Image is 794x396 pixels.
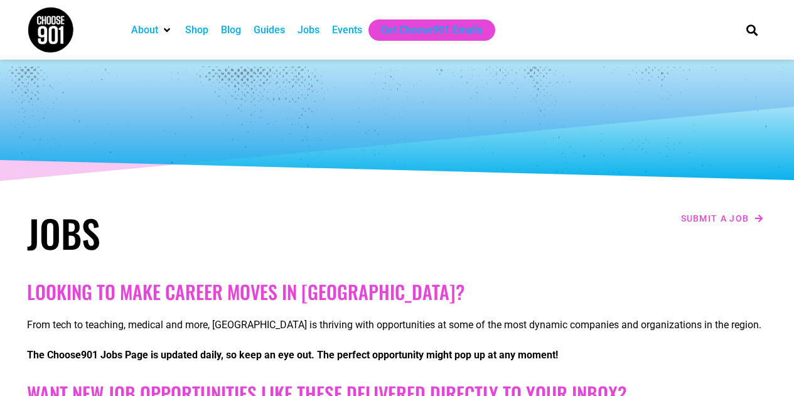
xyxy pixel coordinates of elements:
[298,23,319,38] a: Jobs
[27,349,558,361] strong: The Choose901 Jobs Page is updated daily, so keep an eye out. The perfect opportunity might pop u...
[125,19,179,41] div: About
[185,23,208,38] a: Shop
[27,210,391,255] h1: Jobs
[254,23,285,38] a: Guides
[381,23,483,38] a: Get Choose901 Emails
[681,214,749,223] span: Submit a job
[27,318,768,333] p: From tech to teaching, medical and more, [GEOGRAPHIC_DATA] is thriving with opportunities at some...
[332,23,362,38] a: Events
[125,19,725,41] nav: Main nav
[677,210,768,227] a: Submit a job
[221,23,241,38] a: Blog
[131,23,158,38] a: About
[27,281,768,303] h2: Looking to make career moves in [GEOGRAPHIC_DATA]?
[741,19,762,40] div: Search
